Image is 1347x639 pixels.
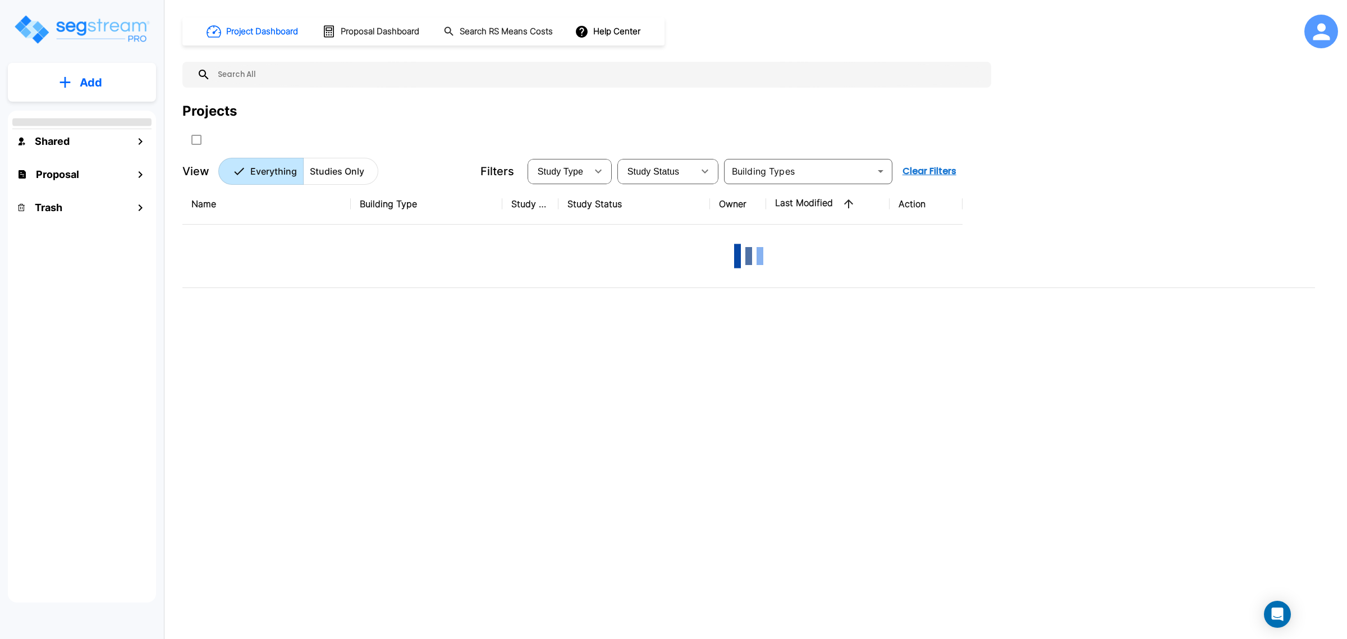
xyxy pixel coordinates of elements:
img: Loading [726,234,771,279]
input: Building Types [727,163,870,179]
h1: Trash [35,200,62,215]
span: Study Status [627,167,680,176]
p: Everything [250,165,297,178]
p: Filters [480,163,514,180]
th: Last Modified [766,184,890,225]
div: Open Intercom Messenger [1264,601,1291,628]
img: Logo [13,13,150,45]
button: Open [873,163,888,179]
h1: Shared [35,134,70,149]
th: Study Status [558,184,710,225]
button: Search RS Means Costs [439,21,559,43]
button: Project Dashboard [202,19,304,44]
p: Add [80,74,102,91]
th: Action [890,184,963,225]
h1: Proposal [36,167,79,182]
th: Study Type [502,184,558,225]
th: Building Type [351,184,502,225]
th: Name [182,184,351,225]
button: Add [8,66,156,99]
div: Platform [218,158,378,185]
button: Studies Only [303,158,378,185]
button: Everything [218,158,304,185]
button: Clear Filters [898,160,961,182]
p: View [182,163,209,180]
span: Study Type [538,167,583,176]
input: Search All [210,62,986,88]
div: Projects [182,101,237,121]
h1: Proposal Dashboard [341,25,419,38]
h1: Search RS Means Costs [460,25,553,38]
p: Studies Only [310,165,364,178]
th: Owner [710,184,766,225]
button: Help Center [572,21,645,42]
button: SelectAll [185,129,208,151]
div: Select [620,156,694,187]
button: Proposal Dashboard [318,20,425,43]
div: Select [530,156,587,187]
h1: Project Dashboard [226,25,298,38]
